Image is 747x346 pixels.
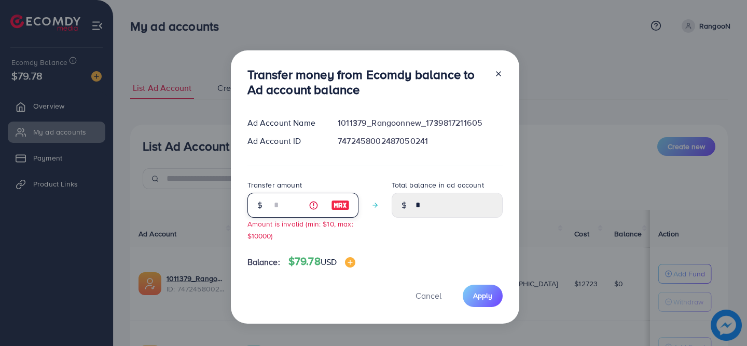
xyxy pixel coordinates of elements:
[288,255,355,268] h4: $79.78
[247,256,280,268] span: Balance:
[247,67,486,97] h3: Transfer money from Ecomdy balance to Ad account balance
[331,199,350,211] img: image
[321,256,337,268] span: USD
[247,180,302,190] label: Transfer amount
[247,219,353,241] small: Amount is invalid (min: $10, max: $10000)
[403,285,454,307] button: Cancel
[239,135,330,147] div: Ad Account ID
[473,290,492,301] span: Apply
[329,117,510,129] div: 1011379_Rangoonnew_1739817211605
[329,135,510,147] div: 7472458002487050241
[463,285,503,307] button: Apply
[345,257,355,268] img: image
[416,290,441,301] span: Cancel
[392,180,484,190] label: Total balance in ad account
[239,117,330,129] div: Ad Account Name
